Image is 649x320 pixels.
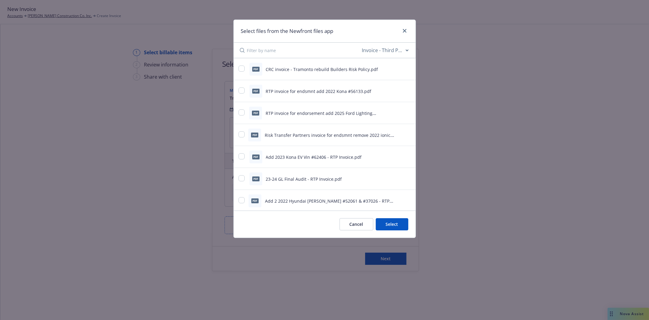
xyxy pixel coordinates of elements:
[405,109,411,117] button: preview file
[266,88,372,94] span: RTP invoice for endsmnt add 2022 Kona #56133.pdf
[405,153,411,161] button: preview file
[376,218,408,230] button: Select
[405,87,411,95] button: preview file
[241,27,333,35] h1: Select files from the Newfront files app
[266,154,362,160] span: Add 2023 Kona EV Vin #62406 - RTP Invoice.pdf
[396,87,400,95] button: download file
[396,175,400,183] button: download file
[340,218,373,230] button: Cancel
[396,197,400,204] button: download file
[252,176,260,181] span: pdf
[251,133,258,137] span: pdf
[405,197,411,204] button: preview file
[396,109,400,117] button: download file
[247,43,361,58] input: Filter by name
[252,111,259,115] span: pdf
[396,153,400,161] button: download file
[396,131,400,139] button: download file
[396,66,400,73] button: download file
[401,27,408,34] a: close
[251,198,259,203] span: pdf
[266,176,342,182] span: 23-24 GL Final Audit - RTP Invoice.pdf
[252,155,260,159] span: pdf
[266,66,378,72] span: CRC invoice - Tramonto rebuild Builders Risk Policy.pdf
[405,131,411,139] button: preview file
[240,48,245,53] svg: Search
[405,175,411,183] button: preview file
[252,67,260,71] span: pdf
[405,66,411,73] button: preview file
[252,89,260,93] span: pdf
